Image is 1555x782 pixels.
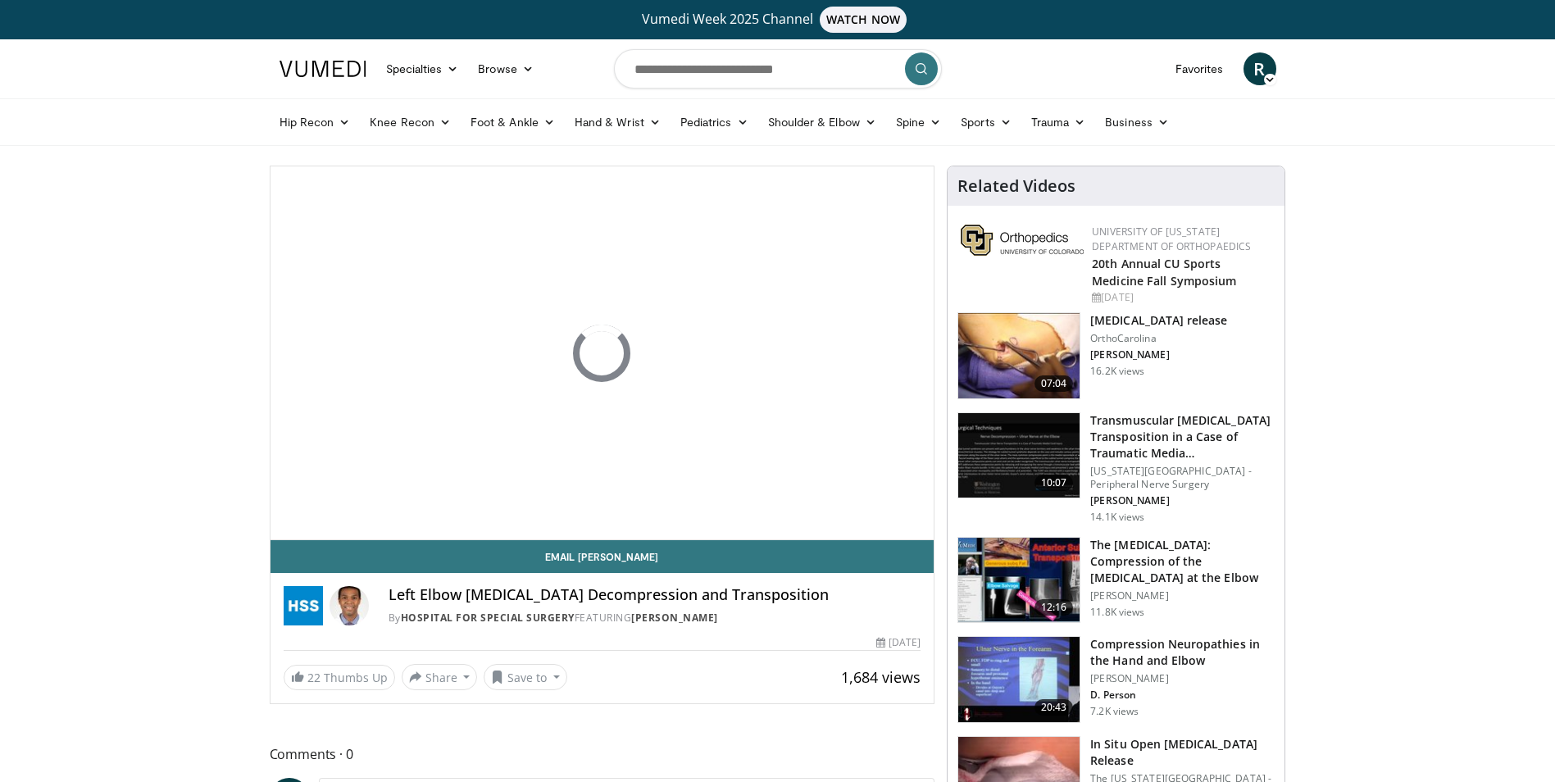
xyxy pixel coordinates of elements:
a: Foot & Ankle [461,106,565,139]
a: Knee Recon [360,106,461,139]
span: 12:16 [1034,599,1074,616]
a: University of [US_STATE] Department of Orthopaedics [1092,225,1251,253]
h3: In Situ Open [MEDICAL_DATA] Release [1090,736,1275,769]
a: Favorites [1166,52,1234,85]
img: Videography---Title-Standard_1.jpg.150x105_q85_crop-smart_upscale.jpg [958,413,1080,498]
img: b54436d8-8e88-4114-8e17-c60436be65a7.150x105_q85_crop-smart_upscale.jpg [958,637,1080,722]
a: Email [PERSON_NAME] [271,540,934,573]
a: 22 Thumbs Up [284,665,395,690]
p: [PERSON_NAME] [1090,672,1275,685]
input: Search topics, interventions [614,49,942,89]
p: 7.2K views [1090,705,1139,718]
a: R [1244,52,1276,85]
img: 355603a8-37da-49b6-856f-e00d7e9307d3.png.150x105_q85_autocrop_double_scale_upscale_version-0.2.png [961,225,1084,256]
p: OrthoCarolina [1090,332,1227,345]
p: 16.2K views [1090,365,1144,378]
img: VuMedi Logo [280,61,366,77]
h4: Related Videos [957,176,1075,196]
h3: Transmuscular [MEDICAL_DATA] Transposition in a Case of Traumatic Media… [1090,412,1275,461]
button: Share [402,664,478,690]
div: [DATE] [876,635,921,650]
video-js: Video Player [271,166,934,540]
span: 07:04 [1034,375,1074,392]
p: [PERSON_NAME] [1090,589,1275,602]
a: Spine [886,106,951,139]
a: Trauma [1021,106,1096,139]
div: [DATE] [1092,290,1271,305]
span: Comments 0 [270,743,935,765]
p: D. Person [1090,689,1275,702]
a: 20th Annual CU Sports Medicine Fall Symposium [1092,256,1236,289]
a: Browse [468,52,543,85]
a: 10:07 Transmuscular [MEDICAL_DATA] Transposition in a Case of Traumatic Media… [US_STATE][GEOGRAP... [957,412,1275,524]
h3: [MEDICAL_DATA] release [1090,312,1227,329]
p: 11.8K views [1090,606,1144,619]
a: Pediatrics [671,106,758,139]
p: [PERSON_NAME] [1090,348,1227,361]
p: 14.1K views [1090,511,1144,524]
a: Hip Recon [270,106,361,139]
a: Hand & Wrist [565,106,671,139]
a: 20:43 Compression Neuropathies in the Hand and Elbow [PERSON_NAME] D. Person 7.2K views [957,636,1275,723]
span: 10:07 [1034,475,1074,491]
a: Business [1095,106,1179,139]
a: [PERSON_NAME] [631,611,718,625]
a: Sports [951,106,1021,139]
p: [PERSON_NAME] [1090,494,1275,507]
img: Avatar [330,586,369,625]
img: 9e05bb75-c6cc-4deb-a881-5da78488bb89.150x105_q85_crop-smart_upscale.jpg [958,313,1080,398]
h4: Left Elbow [MEDICAL_DATA] Decompression and Transposition [389,586,921,604]
span: 1,684 views [841,667,921,687]
h3: The [MEDICAL_DATA]: Compression of the [MEDICAL_DATA] at the Elbow [1090,537,1275,586]
span: 20:43 [1034,699,1074,716]
img: 318007_0003_1.png.150x105_q85_crop-smart_upscale.jpg [958,538,1080,623]
a: 12:16 The [MEDICAL_DATA]: Compression of the [MEDICAL_DATA] at the Elbow [PERSON_NAME] 11.8K views [957,537,1275,624]
a: Hospital for Special Surgery [401,611,575,625]
a: 07:04 [MEDICAL_DATA] release OrthoCarolina [PERSON_NAME] 16.2K views [957,312,1275,399]
h3: Compression Neuropathies in the Hand and Elbow [1090,636,1275,669]
p: [US_STATE][GEOGRAPHIC_DATA] - Peripheral Nerve Surgery [1090,465,1275,491]
span: WATCH NOW [820,7,907,33]
a: Vumedi Week 2025 ChannelWATCH NOW [282,7,1274,33]
button: Save to [484,664,567,690]
span: 22 [307,670,321,685]
a: Shoulder & Elbow [758,106,886,139]
a: Specialties [376,52,469,85]
div: By FEATURING [389,611,921,625]
img: Hospital for Special Surgery [284,586,323,625]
